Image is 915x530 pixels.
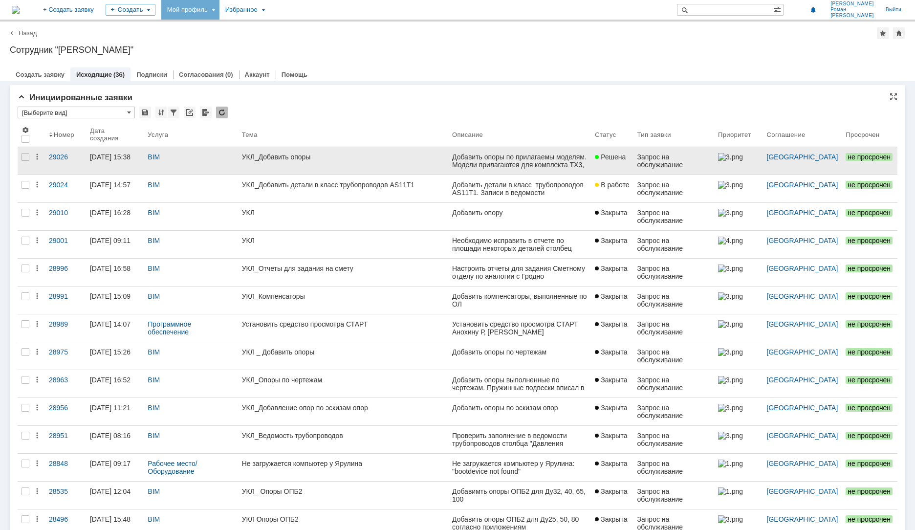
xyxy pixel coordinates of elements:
a: 3.png [714,203,763,230]
a: [GEOGRAPHIC_DATA] [767,404,838,412]
img: 3.png [718,209,742,217]
div: Действия [33,181,41,189]
strong: 11A [9,8,22,16]
a: [GEOGRAPHIC_DATA] [767,515,838,523]
div: 29010 [49,209,82,217]
a: BIM [148,515,160,523]
img: 3.png [718,515,742,523]
a: 3.png [714,370,763,397]
div: Действия [33,515,41,523]
a: [DATE] 16:52 [86,370,144,397]
a: Запрос на обслуживание [633,147,714,175]
div: 28535 [49,487,82,495]
div: Действия [33,153,41,161]
div: Приоритет [718,131,751,138]
div: Установить средство просмотра СТАРТ [242,320,444,328]
div: 29024 [49,181,82,189]
a: Закрыта [591,398,633,425]
div: 28951 [49,432,82,440]
div: УКЛ_Отчеты для задания на смету [242,265,444,272]
span: Закрыта [595,320,627,328]
div: 29026 [49,153,82,161]
span: Закрыта [595,515,627,523]
div: УКЛ_Опоры по чертежам [242,376,444,384]
div: Запрос на обслуживание [637,320,710,336]
div: Сортировка... [155,107,167,118]
a: [DATE] 14:57 [86,175,144,202]
div: Не загружается компьютер у Ярулина [242,460,444,467]
div: УКЛ_Добавить детали в класс трубопроводов AS11T1 [242,181,444,189]
div: Действия [33,320,41,328]
a: 1.png [714,482,763,509]
div: Услуга [148,131,168,138]
div: [DATE] 16:58 [90,265,131,272]
a: Закрыта [591,482,633,509]
a: УКЛ_ Опоры ОПБ2 [238,482,448,509]
a: [GEOGRAPHIC_DATA] [767,432,838,440]
a: Исходящие [76,71,112,78]
div: [DATE] 14:07 [90,320,131,328]
span: Закрыта [595,432,627,440]
a: Аккаунт [245,71,270,78]
a: [GEOGRAPHIC_DATA] [767,209,838,217]
div: [DATE] 16:52 [90,376,131,384]
a: не просрочен [842,482,897,509]
th: Соглашение [763,122,842,147]
span: не просрочен [846,515,893,523]
div: Добавить в избранное [877,27,889,39]
a: Запрос на обслуживание [633,370,714,397]
span: не просрочен [846,153,893,161]
a: [DATE] 15:26 [86,342,144,370]
a: [GEOGRAPHIC_DATA] [767,487,838,495]
span: Инициированные заявки [18,93,132,102]
a: Запрос на обслуживание [633,203,714,230]
div: [DATE] 16:28 [90,209,131,217]
a: BIM [148,487,160,495]
span: Закрыта [595,265,627,272]
a: УКЛ_Ведомость трубопроводов [238,426,448,453]
a: Закрыта [591,259,633,286]
a: 28535 [45,482,86,509]
a: Подписки [136,71,167,78]
span: не просрочен [846,348,893,356]
a: [GEOGRAPHIC_DATA] [767,460,838,467]
div: [DATE] 14:57 [90,181,131,189]
a: [DATE] 16:58 [86,259,144,286]
a: Запрос на обслуживание [633,231,714,258]
a: не просрочен [842,259,897,286]
a: [DATE] 12:04 [86,482,144,509]
div: 28963 [49,376,82,384]
div: Сохранить вид [139,107,151,118]
a: 28996 [45,259,86,286]
a: не просрочен [842,426,897,453]
th: Статус [591,122,633,147]
div: [DATE] 15:38 [90,153,131,161]
div: [DATE] 15:48 [90,515,131,523]
span: Закрыта [595,292,627,300]
span: [PERSON_NAME] [830,1,874,7]
a: Закрыта [591,231,633,258]
a: [GEOGRAPHIC_DATA] [767,348,838,356]
a: 3.png [714,426,763,453]
a: Запрос на обслуживание [633,259,714,286]
div: 28989 [49,320,82,328]
a: не просрочен [842,231,897,258]
div: Обновлять список [216,107,228,118]
a: 3.png [714,314,763,342]
div: Запрос на обслуживание [637,404,710,420]
div: Описание [452,131,483,138]
img: download [122,47,131,55]
a: не просрочен [842,454,897,481]
th: Тема [238,122,448,147]
div: Запрос на обслуживание [637,265,710,280]
a: Закрыта [591,454,633,481]
div: Запрос на обслуживание [637,376,710,392]
span: не просрочен [846,237,893,244]
a: 3.png [714,175,763,202]
a: [DATE] 08:16 [86,426,144,453]
div: [DATE] 15:09 [90,292,131,300]
div: УКЛ [242,237,444,244]
a: [GEOGRAPHIC_DATA] [767,181,838,189]
div: Создать [106,4,155,16]
img: 1.png [718,460,742,467]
